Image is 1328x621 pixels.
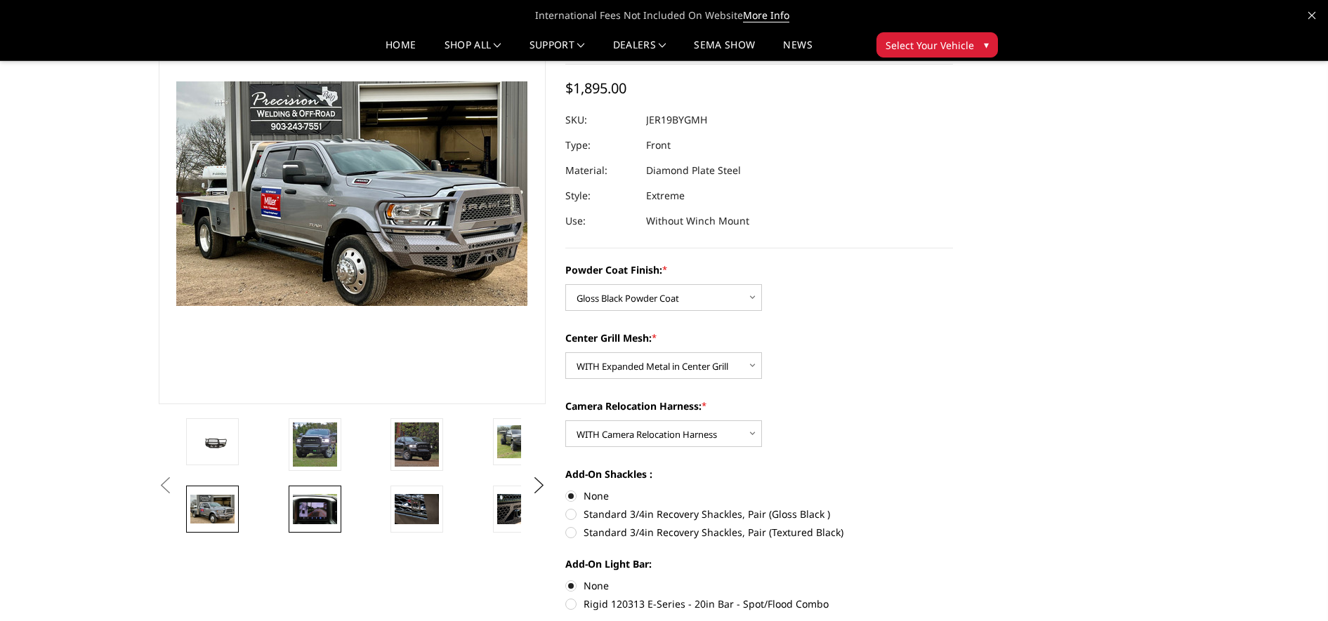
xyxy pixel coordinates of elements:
dt: Style: [565,183,636,208]
dd: Without Winch Mount [646,208,749,234]
dt: Use: [565,208,636,234]
button: Next [528,475,549,496]
a: News [783,40,812,60]
label: None [565,488,953,503]
button: Select Your Vehicle [876,32,998,58]
span: International Fees Not Included On Website [159,1,1170,29]
span: $1,895.00 [565,79,626,98]
img: Clear View Camera: Relocate your front camera and keep the functionality completely. [293,494,337,523]
label: None [565,578,953,593]
img: 2019-2026 Ram 2500-3500 - FT Series - Extreme Front Bumper [190,495,235,523]
label: Center Grill Mesh: [565,330,953,345]
dt: SKU: [565,107,636,133]
dd: Extreme [646,183,685,208]
a: Dealers [613,40,666,60]
button: Previous [155,475,176,496]
img: 2019-2026 Ram 2500-3500 - FT Series - Extreme Front Bumper [293,422,337,467]
dd: JER19BYGMH [646,107,707,133]
img: 2019-2026 Ram 2500-3500 - FT Series - Extreme Front Bumper [395,422,439,467]
label: Standard 3/4in Recovery Shackles, Pair (Gloss Black ) [565,507,953,521]
span: ▾ [984,37,989,52]
label: Powder Coat Finish: [565,262,953,277]
dt: Material: [565,158,636,183]
img: 2019-2026 Ram 2500-3500 - FT Series - Extreme Front Bumper [190,432,235,452]
a: shop all [445,40,501,60]
dd: Diamond Plate Steel [646,158,741,183]
dt: Type: [565,133,636,158]
dd: Front [646,133,671,158]
a: More Info [743,8,789,22]
label: Camera Relocation Harness: [565,399,953,413]
img: 2019-2026 Ram 2500-3500 - FT Series - Extreme Front Bumper [395,494,439,523]
span: Select Your Vehicle [886,38,974,53]
label: Add-On Shackles : [565,467,953,481]
label: Rigid 120313 E-Series - 20in Bar - Spot/Flood Combo [565,596,953,611]
a: Support [530,40,585,60]
img: 2019-2026 Ram 2500-3500 - FT Series - Extreme Front Bumper [497,494,541,523]
img: 2019-2026 Ram 2500-3500 - FT Series - Extreme Front Bumper [497,425,541,458]
a: SEMA Show [694,40,755,60]
label: Standard 3/4in Recovery Shackles, Pair (Textured Black) [565,525,953,540]
label: Add-On Light Bar: [565,556,953,571]
a: Home [386,40,416,60]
